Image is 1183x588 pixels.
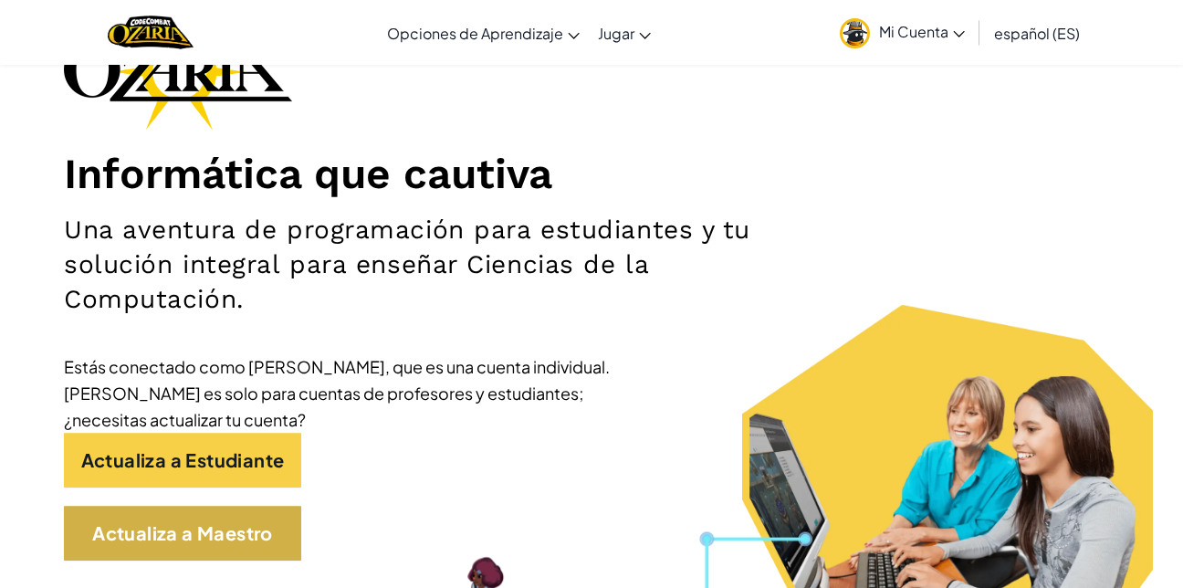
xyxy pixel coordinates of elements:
h1: Informática que cautiva [64,148,1119,199]
img: avatar [840,18,870,48]
span: Mi Cuenta [879,22,965,41]
a: español (ES) [985,8,1089,58]
a: Actualiza a Maestro [64,506,301,561]
a: Ozaria by CodeCombat logo [108,14,193,51]
div: Estás conectado como [PERSON_NAME], que es una cuenta individual. [PERSON_NAME] es solo para cuen... [64,353,612,433]
h2: Una aventura de programación para estudiantes y tu solución integral para enseñar Ciencias de la ... [64,213,771,317]
span: español (ES) [994,24,1080,43]
a: Mi Cuenta [831,4,974,61]
span: Jugar [598,24,634,43]
img: Ozaria branding logo [64,13,292,130]
span: Opciones de Aprendizaje [387,24,563,43]
img: Home [108,14,193,51]
a: Jugar [589,8,660,58]
a: Opciones de Aprendizaje [378,8,589,58]
a: Actualiza a Estudiante [64,433,301,488]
